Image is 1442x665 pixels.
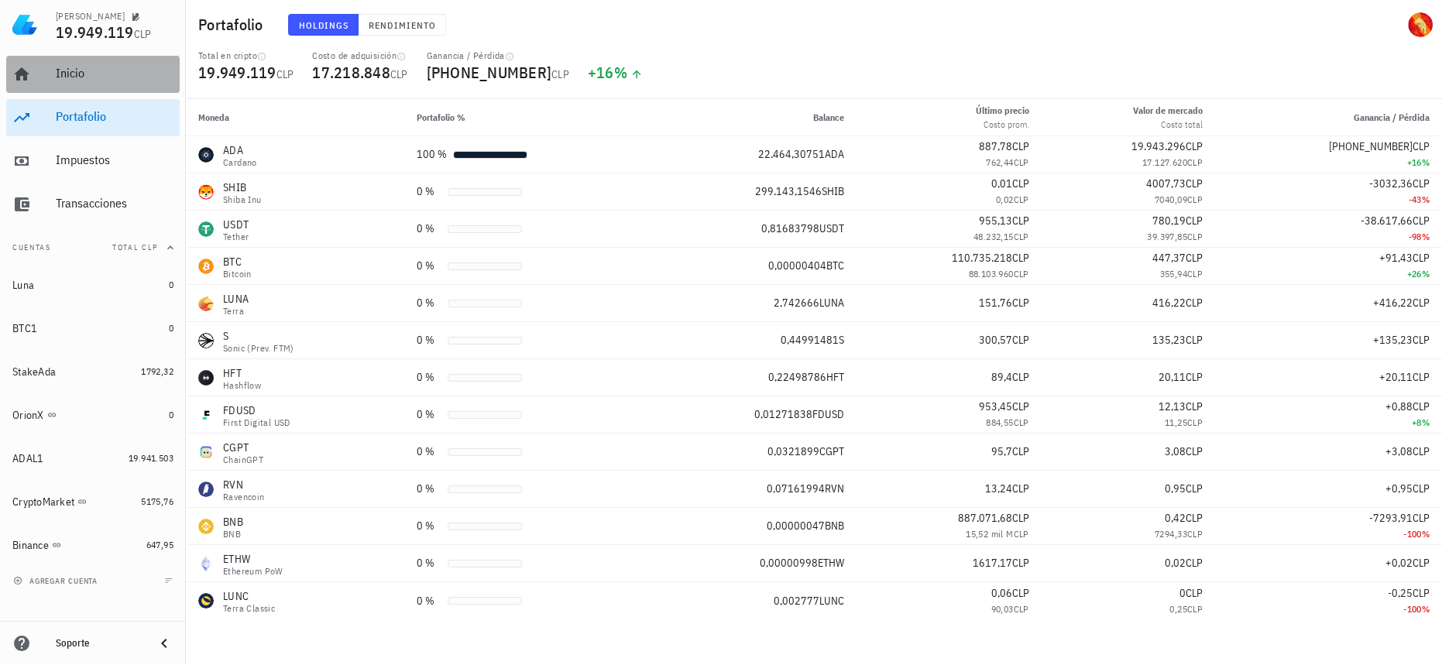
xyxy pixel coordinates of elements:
span: CLP [1014,528,1029,540]
span: CLP [1187,268,1203,279]
div: BTC-icon [198,259,214,274]
button: Rendimiento [359,14,446,36]
span: CLP [1413,333,1430,347]
div: CGPT-icon [198,444,214,460]
span: 884,55 [986,416,1013,428]
div: Luna [12,279,34,292]
span: [PHONE_NUMBER] [1329,139,1413,153]
span: CLP [1012,399,1029,413]
span: LUNC [819,594,844,608]
span: CLP [134,27,152,41]
span: 110.735.218 [952,251,1012,265]
span: CLP [1187,156,1203,168]
div: SHIB-icon [198,184,214,200]
span: CLP [1187,603,1203,615]
div: Soporte [56,637,142,650]
span: 955,13 [979,214,1012,228]
span: 355,94 [1159,268,1186,279]
span: CLP [1413,482,1430,495]
span: 90,03 [991,603,1014,615]
span: CLP [1014,231,1029,242]
div: Ravencoin [223,492,265,502]
span: 95,7 [991,444,1012,458]
span: 0 [169,322,173,334]
span: 135,23 [1152,333,1186,347]
div: Costo total [1133,118,1203,132]
span: +416,22 [1373,296,1413,310]
span: 5175,76 [141,495,173,507]
span: CGPT [819,444,844,458]
div: -100 [1227,602,1430,617]
span: CLP [1186,482,1203,495]
span: Balance [813,111,844,123]
span: CLP [1186,370,1203,384]
span: CLP [1012,586,1029,600]
span: 647,95 [146,539,173,550]
span: ETHW [818,556,844,570]
div: 0 % [417,481,441,497]
a: CryptoMarket 5175,76 [6,483,180,520]
div: ETHW-icon [198,556,214,571]
div: ChainGPT [223,455,263,464]
span: SHIB [822,184,844,198]
span: CLP [1413,177,1430,190]
span: CLP [1012,370,1029,384]
span: % [1422,528,1430,540]
span: CLP [1012,177,1029,190]
span: Ganancia / Pérdida [1354,111,1430,123]
span: 0,00000998 [760,556,818,570]
span: CLP [390,67,408,81]
div: -98 [1227,229,1430,245]
span: +0,88 [1385,399,1413,413]
span: LUNA [819,296,844,310]
span: 0,01271838 [754,407,812,421]
div: Valor de mercado [1133,104,1203,118]
div: StakeAda [12,365,56,379]
span: FDUSD [812,407,844,421]
span: CLP [1413,296,1430,310]
span: 0,42 [1165,511,1186,525]
div: LUNA [223,291,249,307]
span: 48.232,15 [973,231,1014,242]
span: BNB [825,519,844,533]
div: Inicio [56,66,173,81]
a: Transacciones [6,186,180,223]
div: USDT [223,217,249,232]
div: +26 [1227,266,1430,282]
div: Tether [223,232,249,242]
div: Total en cripto [198,50,294,62]
div: 0 % [417,332,441,348]
button: agregar cuenta [9,573,105,588]
span: CLP [1012,482,1029,495]
a: Impuestos [6,142,180,180]
div: S-icon [198,333,214,348]
span: 89,4 [991,370,1012,384]
span: CLP [1413,139,1430,153]
span: CLP [1186,556,1203,570]
span: 0,00000047 [767,519,825,533]
span: 11,25 [1165,416,1187,428]
span: BTC [826,259,844,273]
a: OrionX 0 [6,396,180,434]
div: USDT-icon [198,221,214,237]
div: avatar [1408,12,1433,37]
span: 887.071,68 [958,511,1012,525]
div: +16 [588,65,643,81]
span: Holdings [298,19,349,31]
div: BTC1 [12,322,37,335]
a: BTC1 0 [6,310,180,347]
span: 12,13 [1159,399,1186,413]
div: BNB-icon [198,519,214,534]
span: CLP [1012,444,1029,458]
span: 0,01 [991,177,1012,190]
span: USDT [819,221,844,235]
div: FDUSD-icon [198,407,214,423]
span: 0,0321899 [767,444,819,458]
span: % [1422,603,1430,615]
span: 0,44991481 [781,333,839,347]
th: Portafolio %: Sin ordenar. Pulse para ordenar de forma ascendente. [404,99,650,136]
a: Inicio [6,56,180,93]
div: Terra Classic [223,604,275,613]
div: 0 % [417,593,441,609]
a: ADAL1 19.941.503 [6,440,180,477]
